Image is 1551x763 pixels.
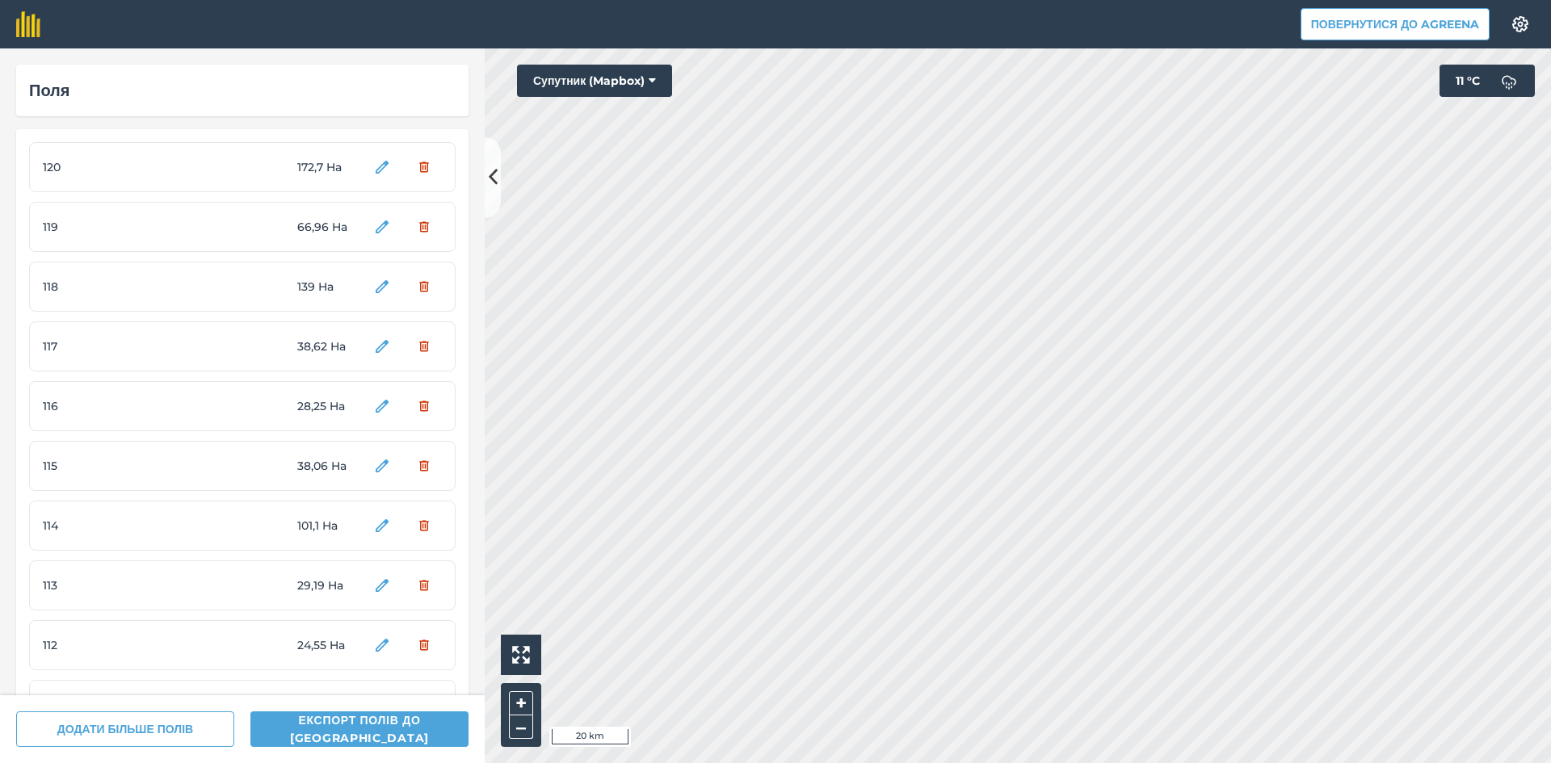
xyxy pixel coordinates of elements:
[1301,8,1490,40] button: Повернутися до Agreena
[1456,65,1480,97] span: 11 ° C
[43,397,164,415] span: 116
[250,711,469,747] button: Експорт полів до [GEOGRAPHIC_DATA]
[512,646,530,664] img: Four arrows, one pointing top left, one top right, one bottom right and the last bottom left
[29,78,456,103] div: Поля
[509,691,533,715] button: +
[43,457,164,475] span: 115
[16,711,234,747] button: ДОДАТИ БІЛЬШЕ ПОЛІВ
[43,218,164,236] span: 119
[297,636,358,654] span: 24,55 Ha
[43,158,164,176] span: 120
[43,576,164,594] span: 113
[297,576,358,594] span: 29,19 Ha
[297,158,358,176] span: 172,7 Ha
[297,337,358,355] span: 38,62 Ha
[16,11,40,37] img: fieldmargin Логотип
[297,218,358,236] span: 66,96 Ha
[1493,65,1525,97] img: svg+xml;base64,PD94bWwgdmVyc2lvbj0iMS4wIiBlbmNvZGluZz0idXRmLTgiPz4KPCEtLSBHZW5lcmF0b3I6IEFkb2JlIE...
[1440,65,1535,97] button: 11 °C
[297,397,358,415] span: 28,25 Ha
[297,278,358,296] span: 139 Ha
[517,65,672,97] button: Супутник (Mapbox)
[43,278,164,296] span: 118
[509,715,533,739] button: –
[43,337,164,355] span: 117
[297,517,358,535] span: 101,1 Ha
[43,636,164,654] span: 112
[297,457,358,475] span: 38,06 Ha
[43,517,164,535] span: 114
[1511,16,1530,32] img: A cog icon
